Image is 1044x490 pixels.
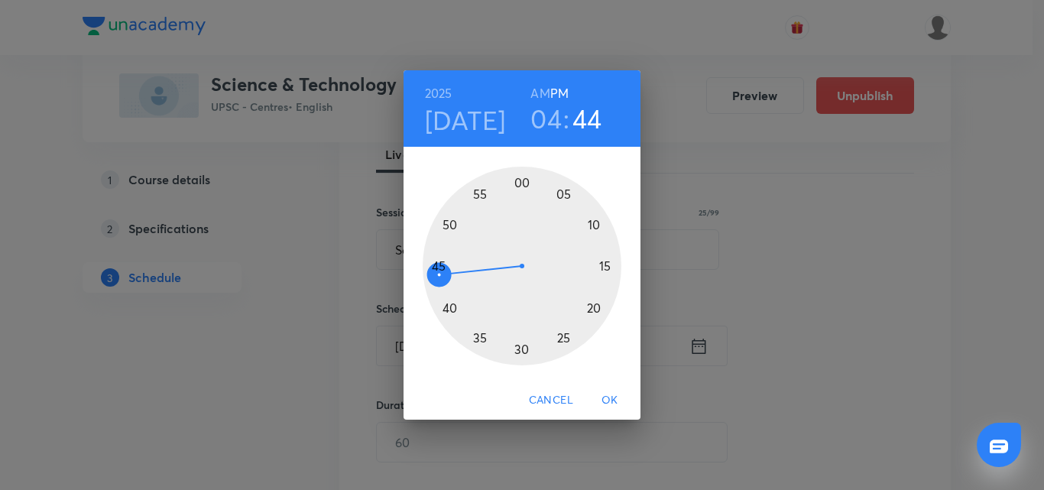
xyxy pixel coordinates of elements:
button: 44 [572,102,602,135]
span: Cancel [529,391,573,410]
button: 04 [530,102,562,135]
button: PM [550,83,569,104]
span: OK [592,391,628,410]
button: 2025 [425,83,452,104]
button: [DATE] [425,104,506,136]
button: AM [530,83,550,104]
button: OK [585,386,634,414]
h3: : [563,102,569,135]
button: Cancel [523,386,579,414]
